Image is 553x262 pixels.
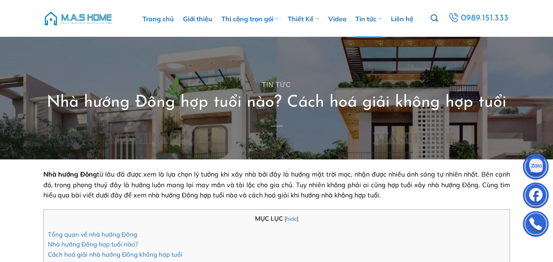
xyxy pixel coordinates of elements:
a: Nhà hướng Đông hợp tuổi nào? [48,240,138,248]
a: Tìm kiếm [431,10,438,27]
span: [ [284,215,286,222]
a: Cách hoá giải nhà hướng Đông không hợp tuổi [48,251,183,258]
a: Tổng quan về nhà hướng Đông [48,231,137,238]
span: từ lâu đã được xem là lựa chọn lý tưởng khi xây nhà bởi đây là hướng mặt trời mọc, nhận được nhiề... [43,170,510,199]
a: 0989.151.333 [447,11,510,26]
img: Phone [524,213,548,237]
img: M.A.S HOME – Tổng Thầu Thiết Kế Và Xây Nhà Trọn Gói [43,6,113,31]
img: Zalo [524,156,548,180]
span: 0989.151.333 [461,11,509,25]
span: ] [297,215,298,222]
a: hide [286,215,297,222]
p: MỤC LỤC [48,214,506,224]
a: Tin tức [262,81,291,88]
h1: Nhà hướng Đông hợp tuổi nào? Cách hoá giải không hợp tuổi [47,92,506,113]
strong: Nhà hướng Đông [43,170,97,178]
img: Facebook [524,184,548,209]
